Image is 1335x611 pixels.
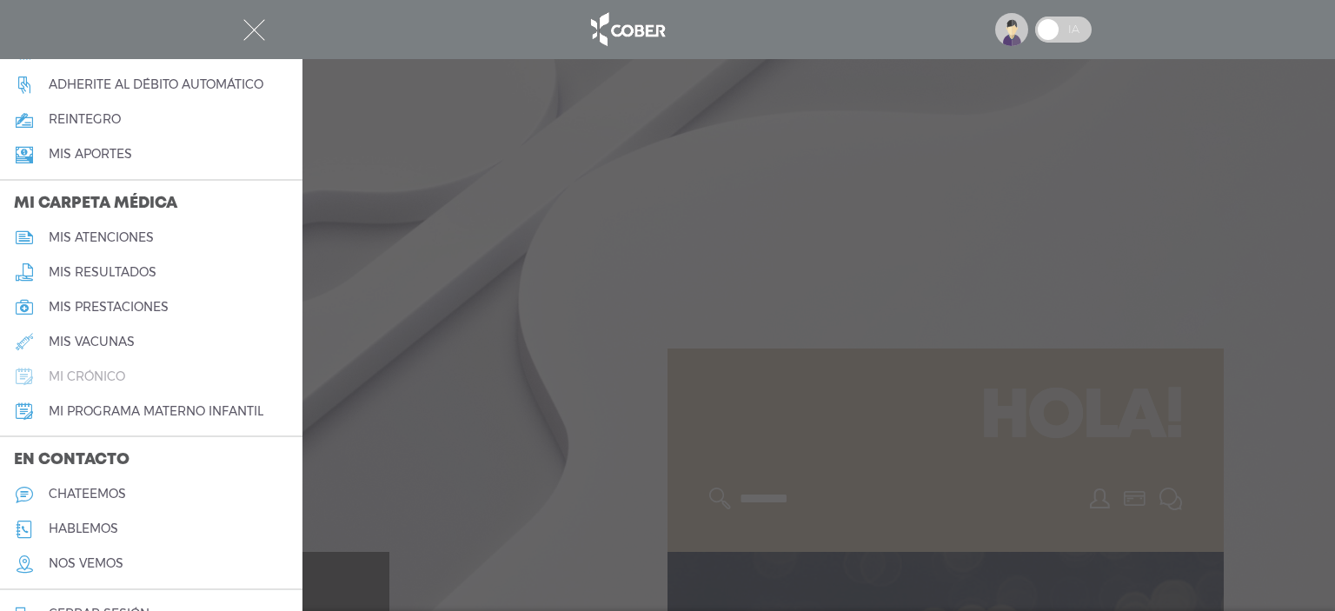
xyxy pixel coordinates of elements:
[49,112,121,127] h5: reintegro
[243,19,265,41] img: Cober_menu-close-white.svg
[49,521,118,536] h5: hablemos
[581,9,673,50] img: logo_cober_home-white.png
[49,230,154,245] h5: mis atenciones
[49,77,263,92] h5: Adherite al débito automático
[49,404,263,419] h5: mi programa materno infantil
[49,335,135,349] h5: mis vacunas
[49,265,156,280] h5: mis resultados
[995,13,1028,46] img: profile-placeholder.svg
[49,369,125,384] h5: mi crónico
[49,147,132,162] h5: Mis aportes
[49,300,169,315] h5: mis prestaciones
[49,556,123,571] h5: nos vemos
[49,487,126,501] h5: chateemos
